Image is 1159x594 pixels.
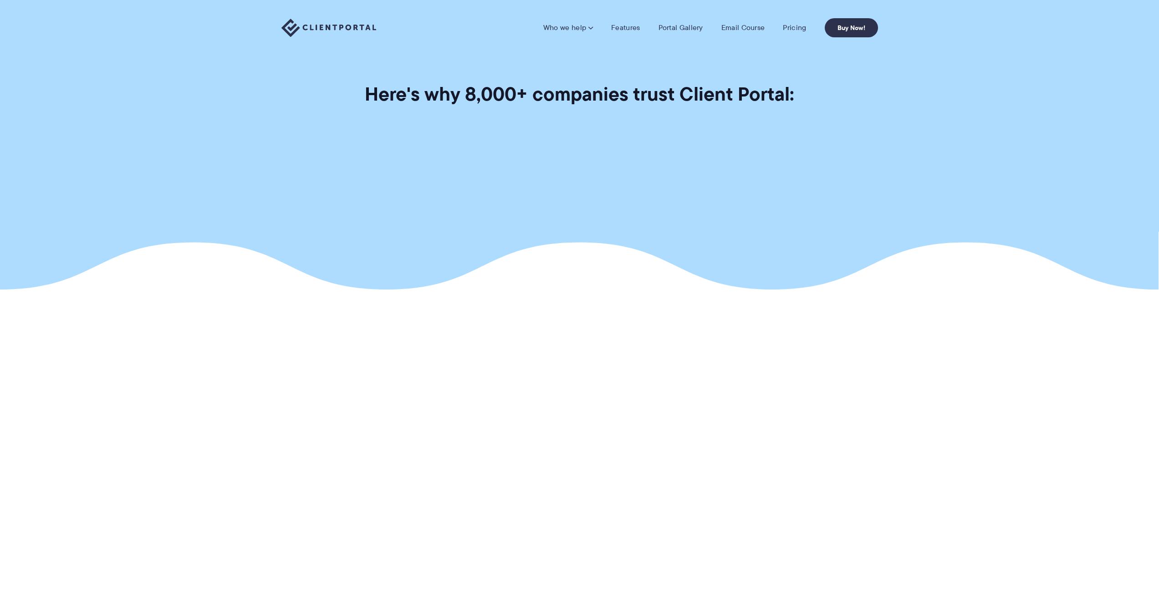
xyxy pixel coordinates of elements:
[543,23,593,32] a: Who we help
[825,18,878,37] a: Buy Now!
[611,23,640,32] a: Features
[783,23,806,32] a: Pricing
[404,315,755,578] iframe: Client Portal - Demo
[721,23,765,32] a: Email Course
[365,82,794,106] h1: Here's why 8,000+ companies trust Client Portal:
[659,23,703,32] a: Portal Gallery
